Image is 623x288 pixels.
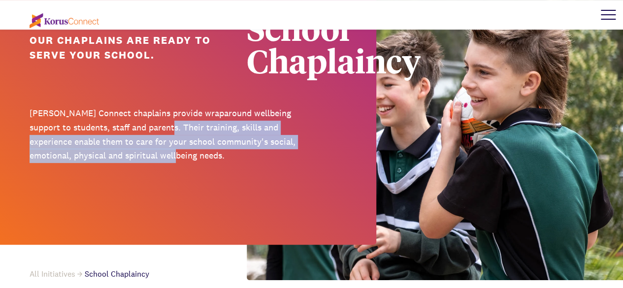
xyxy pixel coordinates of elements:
[30,33,232,62] h1: Our chaplains are ready to serve your school.
[30,269,85,279] a: All Initiatives
[30,106,304,163] p: [PERSON_NAME] Connect chaplains provide wraparound wellbeing support to students, staff and paren...
[85,269,149,279] span: School Chaplaincy
[247,12,522,77] div: School Chaplaincy
[30,13,99,28] img: korus-connect%2Fc5177985-88d5-491d-9cd7-4a1febad1357_logo.svg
